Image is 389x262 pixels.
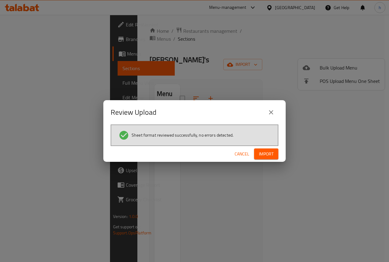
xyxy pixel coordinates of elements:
[232,148,252,160] button: Cancel
[235,150,249,158] span: Cancel
[132,132,233,138] span: Sheet format reviewed successfully, no errors detected.
[254,148,278,160] button: Import
[264,105,278,120] button: close
[111,107,157,117] h2: Review Upload
[259,150,274,158] span: Import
